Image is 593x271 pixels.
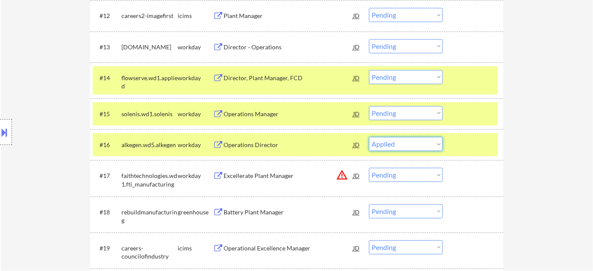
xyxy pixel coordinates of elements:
[352,240,361,256] div: JD
[224,74,353,82] div: Director, Plant Manager, FCD
[224,208,353,217] div: Battery Plant Manager
[178,172,213,180] div: workday
[224,141,353,149] div: Operations Director
[352,204,361,220] div: JD
[224,110,353,118] div: Operations Manager
[100,43,115,51] div: #13
[352,137,361,152] div: JD
[224,244,353,253] div: Operational Excellence Manager
[224,172,353,180] div: Excellerate Plant Manager
[100,244,115,253] div: #19
[352,106,361,121] div: JD
[100,208,115,217] div: #18
[336,169,348,181] button: warning_amber
[121,12,178,20] div: careers2-imagefirst
[352,8,361,23] div: JD
[121,208,178,225] div: rebuildmanufacturing
[352,70,361,85] div: JD
[224,43,353,51] div: Director - Operations
[352,39,361,54] div: JD
[121,43,178,51] div: [DOMAIN_NAME]
[121,244,178,261] div: careers-councilofindustry
[178,110,213,118] div: workday
[178,208,213,217] div: greenhouse
[224,12,353,20] div: Plant Manager
[178,74,213,82] div: workday
[100,12,115,20] div: #12
[178,12,213,20] div: icims
[178,244,213,253] div: icims
[178,141,213,149] div: workday
[352,168,361,183] div: JD
[178,43,213,51] div: workday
